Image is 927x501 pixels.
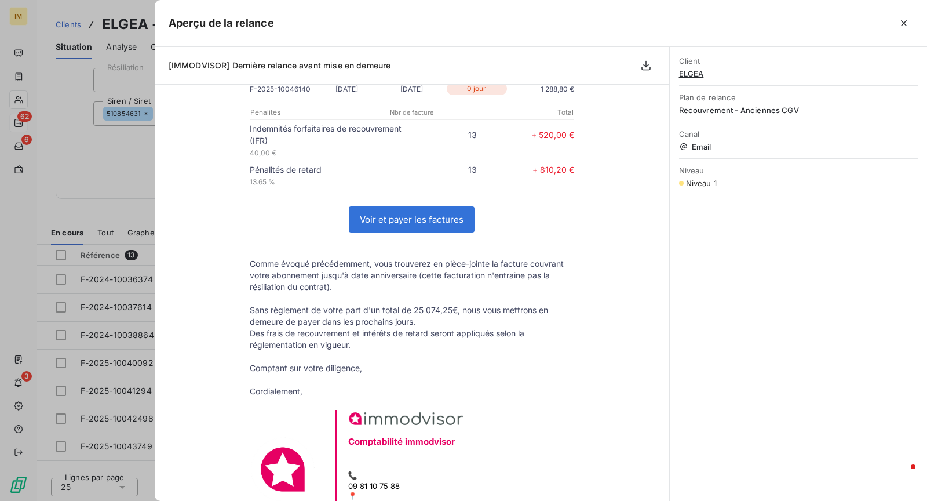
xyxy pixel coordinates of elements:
[888,462,915,489] iframe: Intercom live chat
[412,129,477,141] p: 13
[348,471,557,491] span: 09 81 10 75 88
[348,492,357,501] img: 📍
[679,142,918,151] span: Email
[348,411,464,427] img: IMMODVISOR
[250,304,574,328] p: Sans règlement de votre part d'un total de 25 074,25€, nous vous mettrons en demeure de payer dan...
[679,106,918,115] span: Recouvrement - Anciennes CGV
[679,166,918,175] span: Niveau
[358,107,465,118] p: Nbr de facture
[379,83,444,95] p: [DATE]
[250,164,412,176] p: Pénalités de retard
[466,107,574,118] p: Total
[250,328,574,351] p: Des frais de recouvrement et intérêts de retard seront appliqués selon la réglementation en vigueur.
[250,122,412,147] p: Indemnités forfaitaires de recouvrement (IFR)
[348,436,455,447] strong: Comptabilité immodvisor
[412,164,477,176] p: 13
[349,207,474,232] a: Voir et payer les factures
[250,176,412,188] p: 13.65 %
[679,129,918,139] span: Canal
[686,179,717,188] span: Niveau 1
[169,15,274,31] h5: Aperçu de la relance
[509,83,574,95] p: 1 288,80 €
[477,164,574,176] p: + 810,20 €
[250,386,574,397] p: Cordialement,
[250,83,315,95] p: F-2025-10046140
[250,107,357,118] p: Pénalités
[250,258,574,293] p: Comme évoqué précédemment, vous trouverez en pièce-jointe la facture couvrant votre abonnement ju...
[315,83,379,95] p: [DATE]
[477,129,574,141] p: + 520,00 €
[679,69,918,78] span: ELGEA
[679,56,918,66] span: Client
[679,93,918,102] span: Plan de relance
[250,147,412,159] p: 40,00 €
[348,471,357,480] img: 📞
[447,82,507,95] p: 0 jour
[169,60,391,70] span: [IMMODVISOR] Dernière relance avant mise en demeure
[250,362,574,374] p: Comptant sur votre diligence,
